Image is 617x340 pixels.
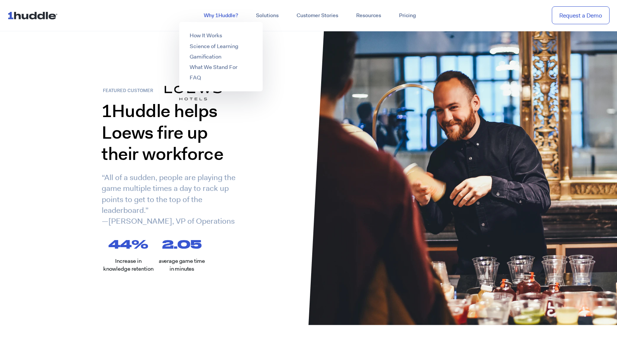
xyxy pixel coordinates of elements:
a: Customer Stories [288,9,347,22]
span: 44 [108,238,132,250]
a: Resources [347,9,390,22]
a: Pricing [390,9,425,22]
a: Request a Demo [552,6,610,25]
p: Increase in knowledge retention [103,257,154,273]
p: “All of a sudden, people are playing the game multiple times a day to rack up points to get to th... [102,172,244,227]
a: Solutions [247,9,288,22]
a: Why 1Huddle? [195,9,247,22]
a: Science of Learning [190,42,238,50]
img: ... [7,8,61,22]
a: What We Stand For [190,63,237,71]
a: FAQ [190,74,201,81]
h6: Featured customer [103,89,165,93]
span: % [132,238,154,250]
a: How It Works [190,32,222,39]
a: Gamification [190,53,221,60]
h1: 1Huddle helps Loews fire up their workforce [102,100,244,165]
span: 2.05 [162,238,202,250]
h2: average game time in minutes [158,257,206,273]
